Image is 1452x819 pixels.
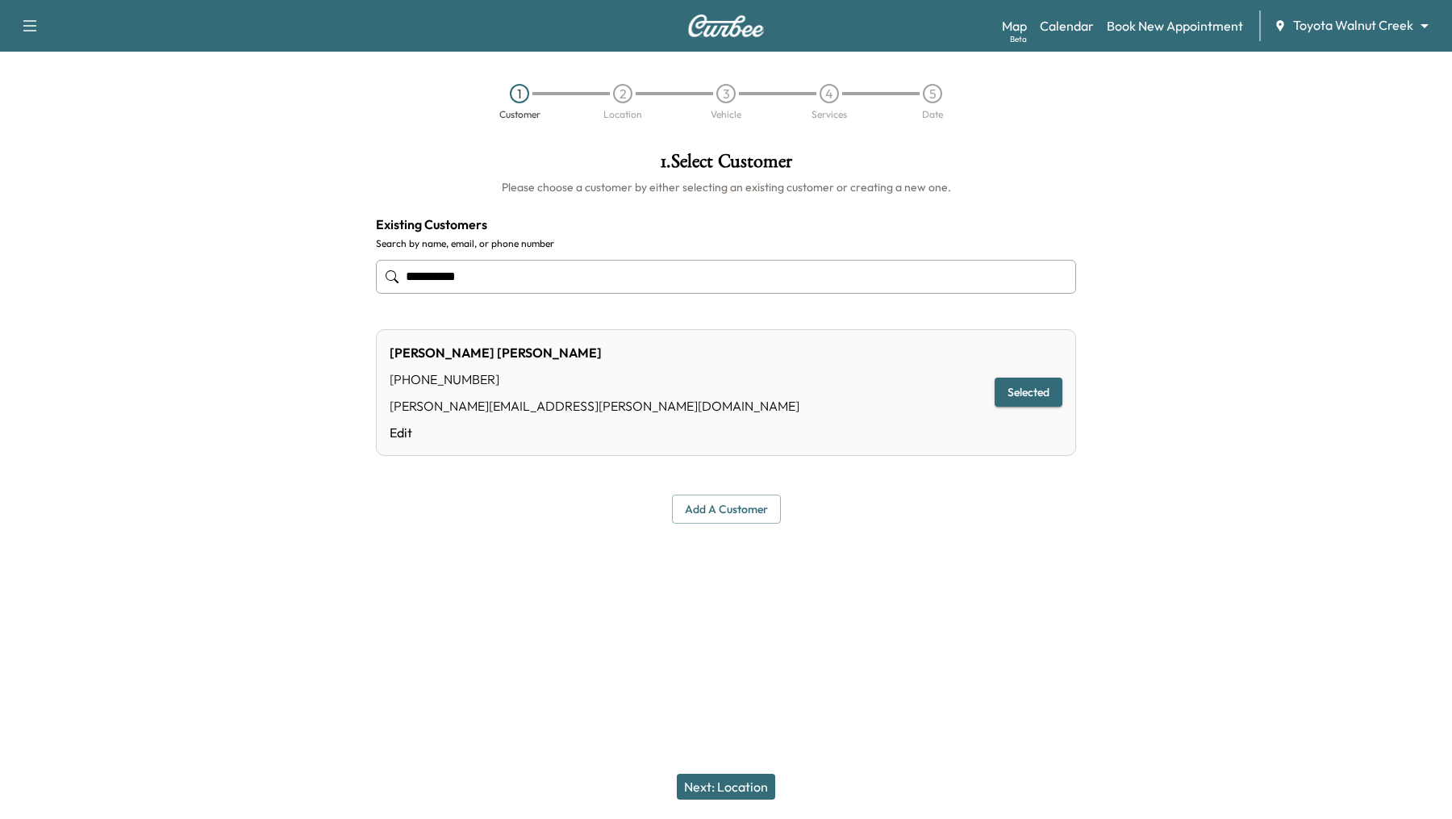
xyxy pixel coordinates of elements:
div: [PERSON_NAME][EMAIL_ADDRESS][PERSON_NAME][DOMAIN_NAME] [390,396,799,416]
span: Toyota Walnut Creek [1293,16,1413,35]
div: Date [922,110,943,119]
button: Next: Location [677,774,775,800]
h1: 1 . Select Customer [376,152,1076,179]
div: Customer [499,110,540,119]
div: [PHONE_NUMBER] [390,370,799,389]
button: Add a customer [672,495,781,524]
div: 3 [716,84,736,103]
div: 5 [923,84,942,103]
h6: Please choose a customer by either selecting an existing customer or creating a new one. [376,179,1076,195]
h4: Existing Customers [376,215,1076,234]
a: Book New Appointment [1107,16,1243,36]
div: 2 [613,84,632,103]
a: Calendar [1040,16,1094,36]
div: Beta [1010,33,1027,45]
div: 1 [510,84,529,103]
div: Location [603,110,642,119]
img: Curbee Logo [687,15,765,37]
a: Edit [390,423,799,442]
div: Vehicle [711,110,741,119]
button: Selected [995,378,1062,407]
label: Search by name, email, or phone number [376,237,1076,250]
a: MapBeta [1002,16,1027,36]
div: 4 [820,84,839,103]
div: Services [812,110,847,119]
div: [PERSON_NAME] [PERSON_NAME] [390,343,799,362]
